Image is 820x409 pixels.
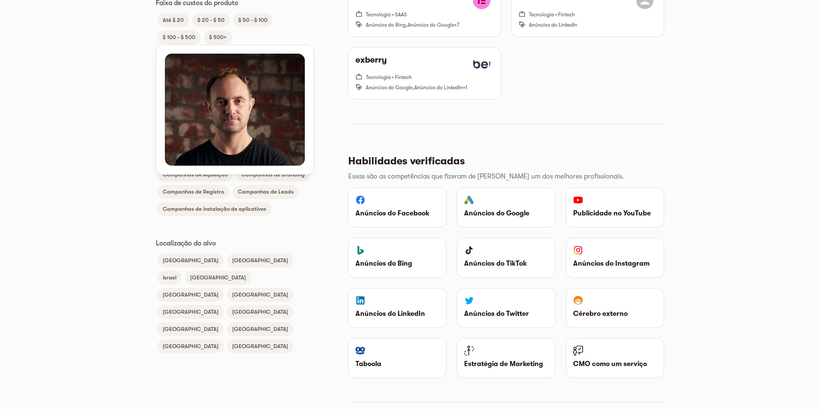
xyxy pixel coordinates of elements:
button: exberryTecnologia • FintechAnúncios do Google,Anúncios do LinkedIn+1 [349,48,501,99]
font: $ 50 - $ 100 [238,17,267,23]
font: [GEOGRAPHIC_DATA] [163,291,219,298]
font: Campanhas de Leads [238,188,294,195]
font: [GEOGRAPHIC_DATA] [163,309,219,315]
font: Anúncios do Google [464,209,529,217]
font: [GEOGRAPHIC_DATA] [163,257,219,264]
font: , [406,22,407,28]
font: Tecnologia • SAAS [366,12,407,18]
font: Campanhas de instalação de aplicativos [163,206,266,212]
font: [GEOGRAPHIC_DATA] [190,274,246,281]
font: Anúncios do Bing [366,22,406,28]
font: Israel [163,274,176,281]
font: [GEOGRAPHIC_DATA] [163,326,219,332]
img: Exberry-svg.svg [473,55,490,72]
font: $ 20 - $ 50 [197,17,225,23]
font: + [454,22,457,28]
font: 1 [465,85,468,91]
font: Anúncios do LinkedIn [414,85,463,91]
font: Campanhas de Registro [163,188,224,195]
font: Até $ 20 [163,17,184,23]
font: exberry [355,55,387,65]
font: [GEOGRAPHIC_DATA] [232,291,288,298]
font: Estratégia de Marketing [464,360,543,368]
font: , [413,85,414,91]
font: Campanhas de Aquisição [163,171,228,178]
font: + [463,85,465,91]
font: Tecnologia • Fintech [529,12,575,18]
font: Anúncios do Google [366,85,413,91]
font: 7 [457,22,459,28]
font: Habilidades verificadas [348,155,465,167]
font: Anúncios do Google [407,22,454,28]
font: Cérebro externo [573,310,628,318]
font: Tecnologia • Fintech [366,74,412,80]
font: Localização do alvo [156,239,216,247]
font: [GEOGRAPHIC_DATA] [232,309,288,315]
font: Essas são as competências que fizeram de [PERSON_NAME] um dos melhores profissionais. [348,173,624,180]
font: Anúncios do Bing [355,260,412,267]
font: [GEOGRAPHIC_DATA] [232,257,288,264]
font: Anúncios do TikTok [464,260,527,267]
font: Taboola [355,360,381,368]
font: [GEOGRAPHIC_DATA] [232,343,288,349]
font: Anúncios do Instagram [573,260,650,267]
font: [GEOGRAPHIC_DATA] [163,343,219,349]
font: Anúncios do Twitter [464,310,529,318]
font: [GEOGRAPHIC_DATA] [232,326,288,332]
font: Anúncios do LinkedIn [355,310,425,318]
font: CMO como um serviço [573,360,647,368]
font: Anúncios do Facebook [355,209,429,217]
font: $ 100 - $ 500 [163,34,195,40]
font: Anúncios do LinkedIn [529,22,577,28]
font: Campanhas de Branding [241,171,305,178]
font: Publicidade no YouTube [573,209,651,217]
font: $ 500+ [209,34,227,40]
